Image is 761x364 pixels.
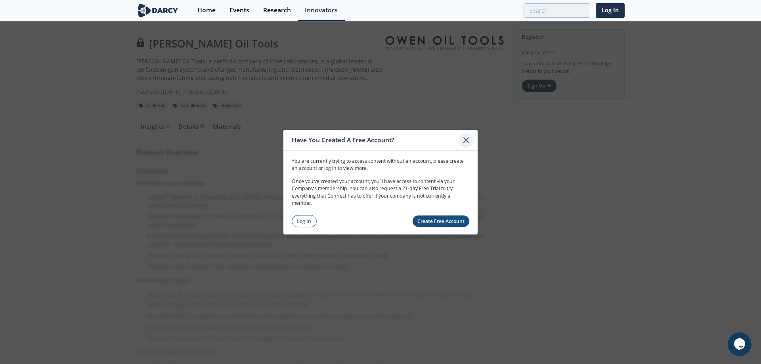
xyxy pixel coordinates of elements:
[524,3,590,18] input: Advanced Search
[596,3,625,18] a: Log In
[305,7,338,13] div: Innovators
[197,7,216,13] div: Home
[263,7,291,13] div: Research
[229,7,249,13] div: Events
[728,332,753,356] iframe: chat widget
[136,4,180,17] img: logo-wide.svg
[292,133,459,148] div: Have You Created A Free Account?
[292,215,317,227] a: Log In
[413,215,470,227] a: Create Free Account
[292,158,469,172] p: You are currently trying to access content without an account, please create an account or log in...
[292,178,469,207] p: Once you’ve created your account, you’ll have access to content via your Company’s membership. Yo...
